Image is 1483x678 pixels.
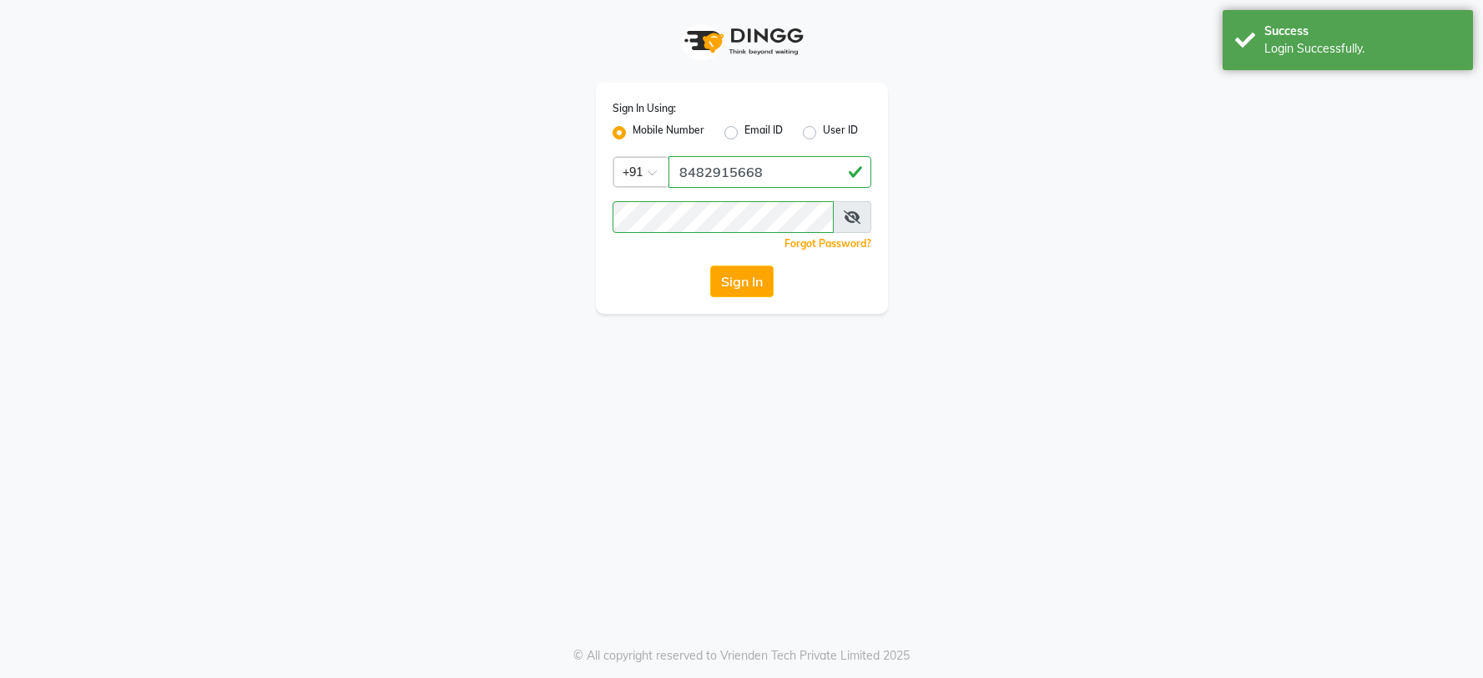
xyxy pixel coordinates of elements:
button: Sign In [710,266,774,297]
div: Success [1264,23,1460,40]
label: Sign In Using: [613,101,676,116]
input: Username [613,201,834,233]
input: Username [668,156,871,188]
div: Login Successfully. [1264,40,1460,58]
img: logo1.svg [675,17,809,66]
label: User ID [823,123,858,143]
a: Forgot Password? [784,237,871,250]
label: Mobile Number [633,123,704,143]
label: Email ID [744,123,783,143]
